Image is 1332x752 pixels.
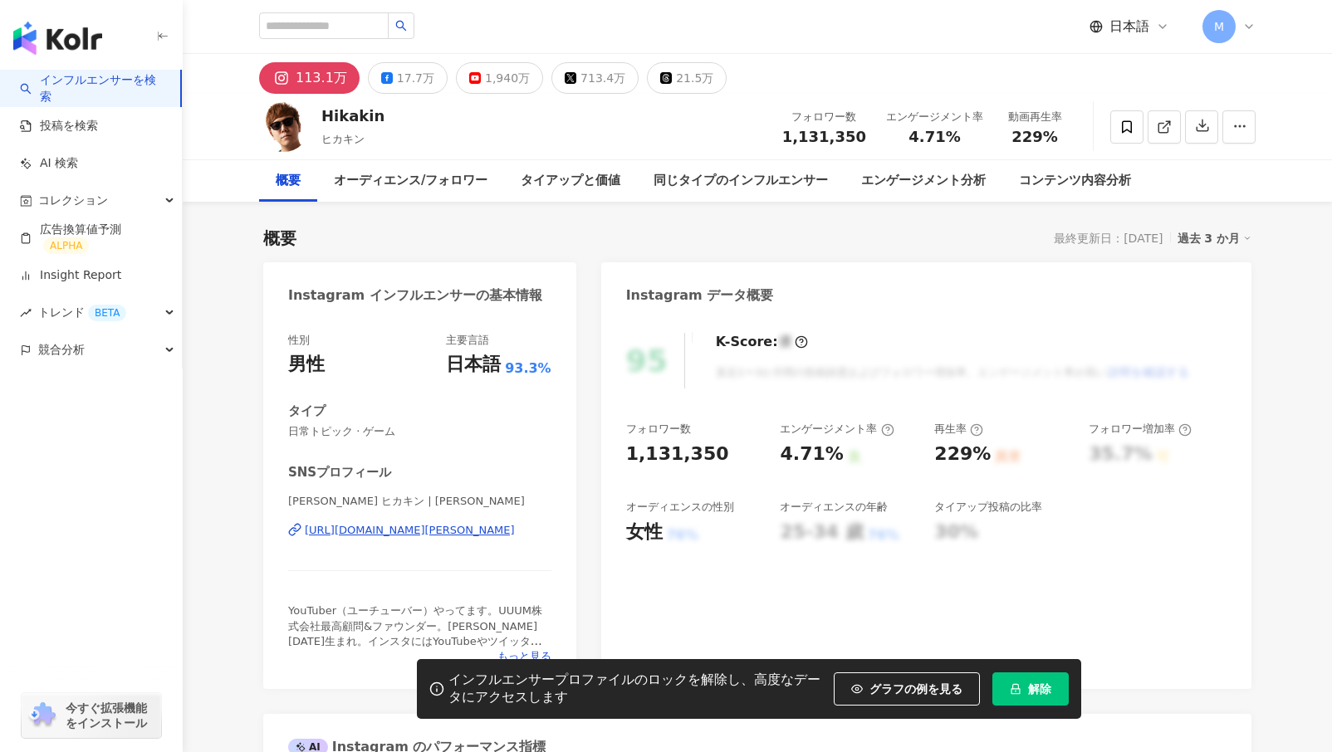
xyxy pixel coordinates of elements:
[288,286,542,305] div: Instagram インフルエンサーの基本情報
[446,352,501,378] div: 日本語
[626,286,774,305] div: Instagram データ概要
[834,672,980,706] button: グラフの例を見る
[22,693,161,738] a: chrome extension今すぐ拡張機能をインストール
[288,464,391,481] div: SNSプロフィール
[861,171,986,191] div: エンゲージメント分析
[780,422,894,437] div: エンゲージメント率
[521,171,620,191] div: タイアップと価値
[626,422,691,437] div: フォロワー数
[626,520,663,545] div: 女性
[20,72,167,105] a: searchインフルエンサーを検索
[38,182,108,219] span: コレクション
[1019,171,1131,191] div: コンテンツ内容分析
[992,672,1069,706] button: 解除
[20,222,169,255] a: 広告換算値予測ALPHA
[288,604,542,692] span: YouTuber（ユーチューバー）やってます。UUUM株式会社最高顧問&ファウンダー。[PERSON_NAME][DATE]生まれ。インスタにはYouTubeやツイッターよりプライベートな写真載...
[934,500,1042,515] div: タイアップ投稿の比率
[1089,422,1192,437] div: フォロワー増加率
[288,494,551,509] span: [PERSON_NAME] ヒカキン | [PERSON_NAME]
[20,267,121,284] a: Insight Report
[551,62,639,94] button: 713.4万
[780,500,888,515] div: オーディエンスの年齢
[305,523,515,538] div: [URL][DOMAIN_NAME][PERSON_NAME]
[654,171,828,191] div: 同じタイプのインフルエンサー
[395,20,407,32] span: search
[626,500,734,515] div: オーディエンスの性別
[20,307,32,319] span: rise
[288,403,326,420] div: タイプ
[288,523,551,538] a: [URL][DOMAIN_NAME][PERSON_NAME]
[38,294,126,331] span: トレンド
[1011,129,1058,145] span: 229%
[13,22,102,55] img: logo
[505,359,551,378] span: 93.3%
[20,155,78,172] a: AI 検索
[886,109,983,125] div: エンゲージメント率
[259,102,309,152] img: KOL Avatar
[780,442,843,467] div: 4.71%
[368,62,448,94] button: 17.7万
[647,62,727,94] button: 21.5万
[446,333,489,348] div: 主要言語
[288,424,551,439] span: 日常トピック · ゲーム
[1010,683,1021,695] span: lock
[1109,17,1149,36] span: 日本語
[321,105,384,126] div: Hikakin
[456,62,543,94] button: 1,940万
[934,422,983,437] div: 再生率
[676,66,713,90] div: 21.5万
[288,333,310,348] div: 性別
[1003,109,1066,125] div: 動画再生率
[38,331,85,369] span: 競合分析
[1028,682,1051,696] span: 解除
[288,352,325,378] div: 男性
[580,66,625,90] div: 713.4万
[626,442,729,467] div: 1,131,350
[334,171,487,191] div: オーディエンス/フォロワー
[908,129,960,145] span: 4.71%
[88,305,126,321] div: BETA
[1178,227,1252,249] div: 過去 3 か月
[259,62,360,94] button: 113.1万
[66,701,156,730] span: 今すぐ拡張機能をインストール
[263,227,296,250] div: 概要
[20,118,98,134] a: 投稿を検索
[397,66,434,90] div: 17.7万
[782,128,866,145] span: 1,131,350
[782,109,866,125] div: フォロワー数
[934,442,991,467] div: 229%
[497,649,551,664] span: もっと見る
[296,66,347,90] div: 113.1万
[485,66,530,90] div: 1,940万
[869,682,962,696] span: グラフの例を見る
[276,171,301,191] div: 概要
[448,671,825,706] div: インフルエンサープロファイルのロックを解除し、高度なデータにアクセスします
[321,133,365,145] span: ヒカキン
[1214,17,1224,36] span: M
[716,333,808,351] div: K-Score :
[27,702,58,729] img: chrome extension
[1054,232,1163,245] div: 最終更新日：[DATE]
